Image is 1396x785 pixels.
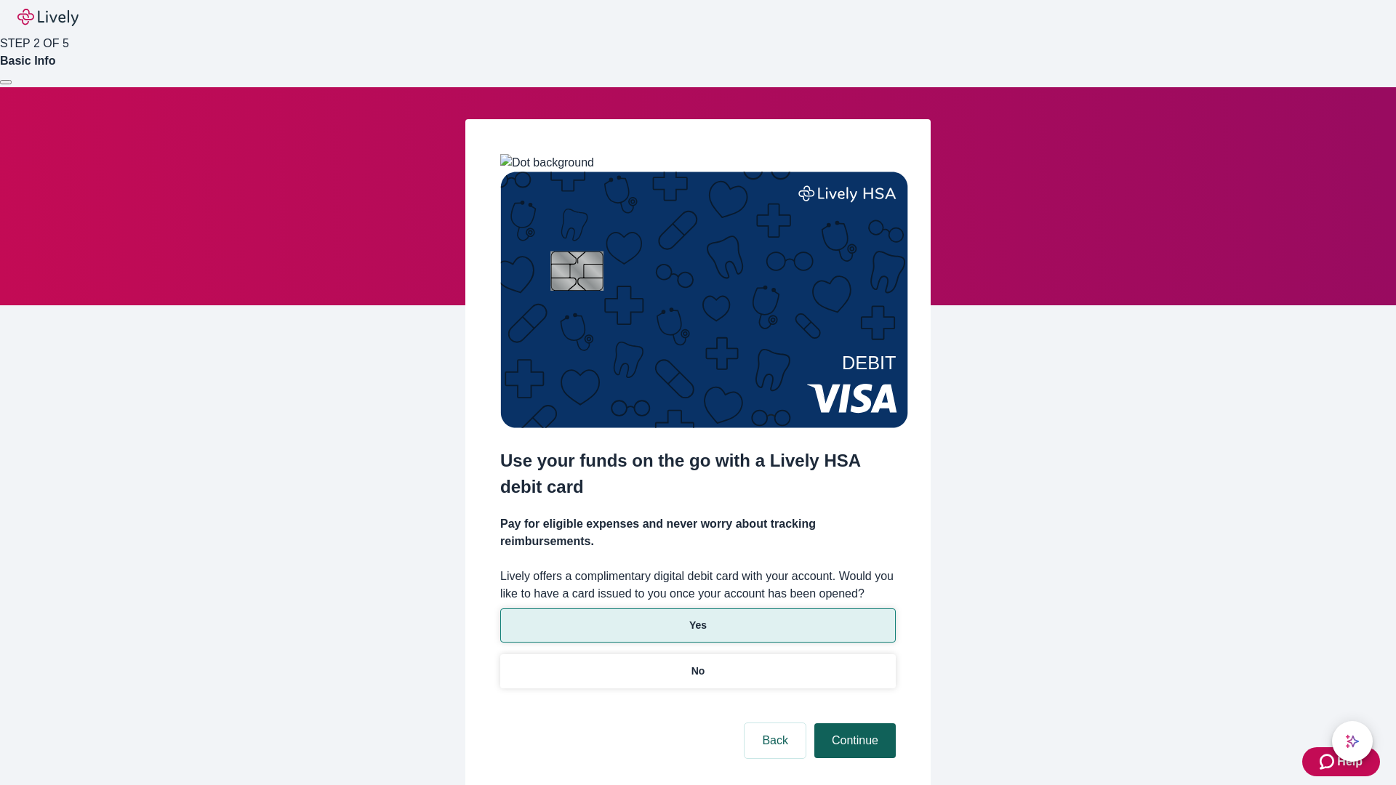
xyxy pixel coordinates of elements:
button: Back [745,723,806,758]
img: Lively [17,9,79,26]
h2: Use your funds on the go with a Lively HSA debit card [500,448,896,500]
button: No [500,654,896,688]
img: Dot background [500,154,594,172]
p: No [691,664,705,679]
h4: Pay for eligible expenses and never worry about tracking reimbursements. [500,515,896,550]
svg: Zendesk support icon [1320,753,1337,770]
button: Yes [500,608,896,643]
span: Help [1337,753,1363,770]
img: Debit card [500,172,908,428]
button: Zendesk support iconHelp [1302,747,1380,776]
button: chat [1332,721,1373,762]
svg: Lively AI Assistant [1345,734,1360,749]
label: Lively offers a complimentary digital debit card with your account. Would you like to have a card... [500,568,896,603]
button: Continue [814,723,896,758]
p: Yes [689,618,707,633]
